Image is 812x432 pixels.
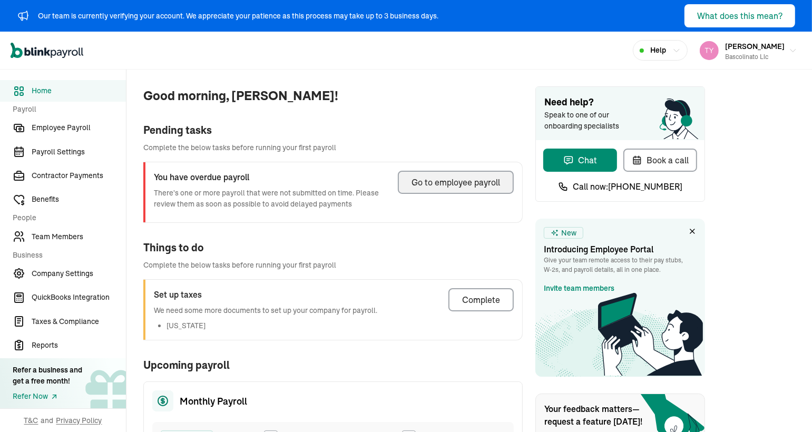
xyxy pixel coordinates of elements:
h3: Set up taxes [154,288,377,301]
div: bascolinato llc [725,52,785,62]
div: Go to employee payroll [412,176,500,189]
button: Chat [543,149,617,172]
span: Home [32,85,126,96]
span: Help [650,45,666,56]
span: Company Settings [32,268,126,279]
div: What does this mean? [697,9,782,22]
button: What does this mean? [684,4,795,27]
h3: Introducing Employee Portal [544,243,697,256]
span: Benefits [32,194,126,205]
a: Refer Now [13,391,82,402]
span: Speak to one of our onboarding specialists [544,110,634,132]
span: QuickBooks Integration [32,292,126,303]
span: Privacy Policy [56,415,102,426]
div: Pending tasks [143,122,523,138]
div: Chat [563,154,597,166]
span: Employee Payroll [32,122,126,133]
span: Good morning, [PERSON_NAME]! [143,86,523,105]
p: There's one or more payroll that were not submitted on time. Please review them as soon as possib... [154,188,389,210]
div: Book a call [632,154,689,166]
p: We need some more documents to set up your company for payroll. [154,305,377,316]
span: T&C [24,415,38,426]
span: Reports [32,340,126,351]
span: Your feedback matters—request a feature [DATE]! [544,402,650,428]
span: Complete the below tasks before running your first payroll [143,142,523,153]
span: Contractor Payments [32,170,126,181]
nav: Global [11,35,83,66]
span: People [13,212,120,223]
button: Go to employee payroll [398,171,514,194]
p: Give your team remote access to their pay stubs, W‑2s, and payroll details, all in one place. [544,256,697,274]
button: Complete [448,288,514,311]
span: Taxes & Compliance [32,316,126,327]
button: Book a call [623,149,697,172]
span: New [561,228,576,239]
span: [PERSON_NAME] [725,42,785,51]
li: [US_STATE] [167,320,377,331]
span: Team Members [32,231,126,242]
a: Invite team members [544,283,614,294]
div: Our team is currently verifying your account. We appreciate your patience as this process may tak... [38,11,438,22]
button: Help [633,40,688,61]
span: Complete the below tasks before running your first payroll [143,260,523,271]
div: Refer a business and get a free month! [13,365,82,387]
span: Upcoming payroll [143,357,523,373]
span: Monthly Payroll [180,394,247,408]
span: Payroll Settings [32,146,126,158]
span: Business [13,250,120,261]
h3: You have overdue payroll [154,171,389,183]
iframe: Chat Widget [759,381,812,432]
span: Need help? [544,95,696,110]
span: Payroll [13,104,120,115]
div: Complete [462,293,500,306]
div: Things to do [143,240,523,256]
span: Call now: [PHONE_NUMBER] [573,180,682,193]
button: [PERSON_NAME]bascolinato llc [696,37,801,64]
